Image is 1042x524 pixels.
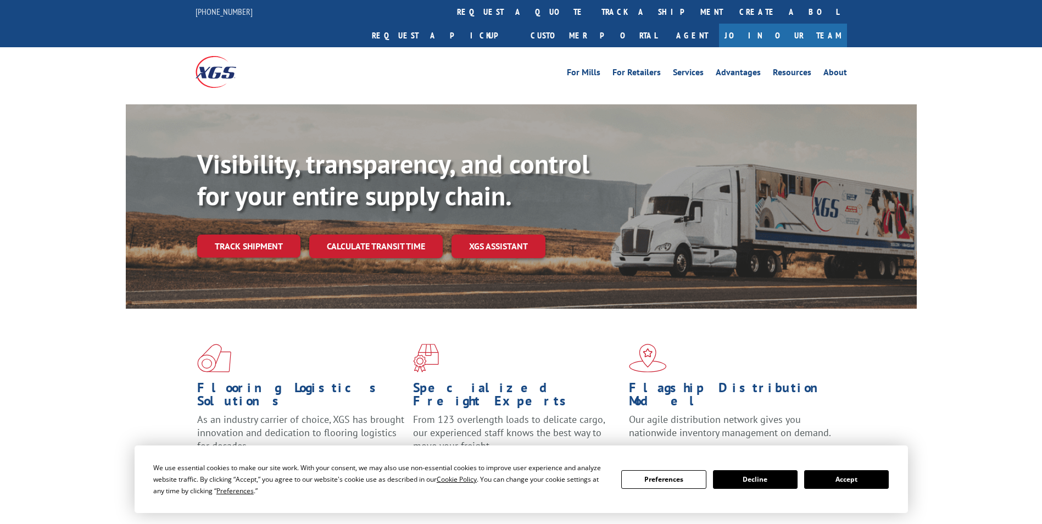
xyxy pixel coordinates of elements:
span: Preferences [216,486,254,495]
a: Agent [665,24,719,47]
button: Accept [804,470,889,489]
a: XGS ASSISTANT [452,235,545,258]
a: Join Our Team [719,24,847,47]
button: Preferences [621,470,706,489]
p: From 123 overlength loads to delicate cargo, our experienced staff knows the best way to move you... [413,413,621,462]
span: As an industry carrier of choice, XGS has brought innovation and dedication to flooring logistics... [197,413,404,452]
div: We use essential cookies to make our site work. With your consent, we may also use non-essential ... [153,462,608,497]
a: Customer Portal [522,24,665,47]
div: Cookie Consent Prompt [135,445,908,513]
img: xgs-icon-total-supply-chain-intelligence-red [197,344,231,372]
a: For Retailers [612,68,661,80]
a: About [823,68,847,80]
img: xgs-icon-flagship-distribution-model-red [629,344,667,372]
span: Cookie Policy [437,475,477,484]
a: Track shipment [197,235,300,258]
a: For Mills [567,68,600,80]
a: Request a pickup [364,24,522,47]
h1: Flooring Logistics Solutions [197,381,405,413]
a: Calculate transit time [309,235,443,258]
b: Visibility, transparency, and control for your entire supply chain. [197,147,589,213]
a: Services [673,68,704,80]
h1: Flagship Distribution Model [629,381,837,413]
a: Advantages [716,68,761,80]
a: Resources [773,68,811,80]
button: Decline [713,470,798,489]
span: Our agile distribution network gives you nationwide inventory management on demand. [629,413,831,439]
img: xgs-icon-focused-on-flooring-red [413,344,439,372]
h1: Specialized Freight Experts [413,381,621,413]
a: [PHONE_NUMBER] [196,6,253,17]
